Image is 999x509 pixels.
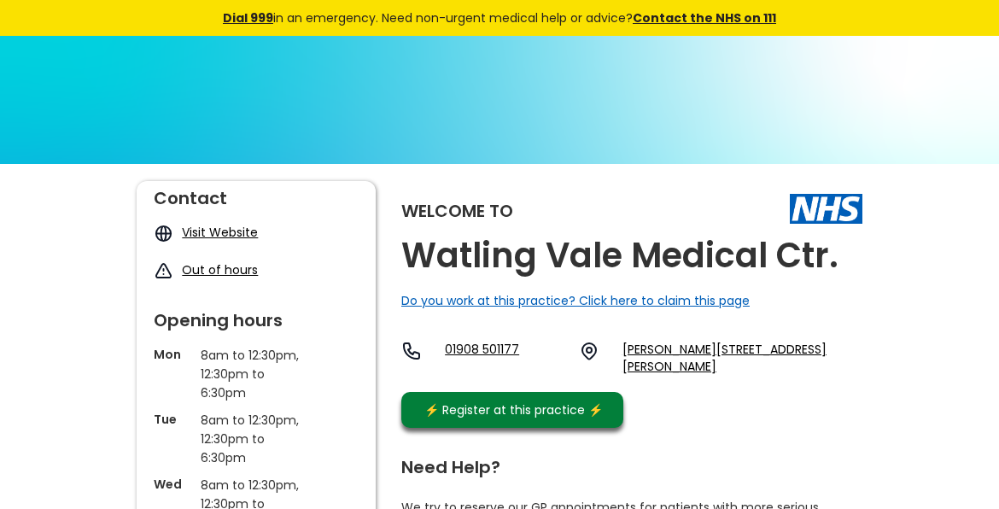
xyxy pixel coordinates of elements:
[182,224,258,241] a: Visit Website
[154,261,173,281] img: exclamation icon
[622,341,862,375] a: [PERSON_NAME][STREET_ADDRESS][PERSON_NAME]
[401,392,623,428] a: ⚡️ Register at this practice ⚡️
[415,401,611,419] div: ⚡️ Register at this practice ⚡️
[445,341,565,375] a: 01908 501177
[154,303,359,329] div: Opening hours
[201,411,312,467] p: 8am to 12:30pm, 12:30pm to 6:30pm
[401,202,513,219] div: Welcome to
[401,450,845,476] div: Need Help?
[790,194,862,223] img: The NHS logo
[154,224,173,243] img: globe icon
[633,9,776,26] a: Contact the NHS on 111
[182,261,258,278] a: Out of hours
[201,346,312,402] p: 8am to 12:30pm, 12:30pm to 6:30pm
[154,181,359,207] div: Contact
[579,341,599,361] img: practice location icon
[401,237,838,275] h2: Watling Vale Medical Ctr.
[154,411,192,428] p: Tue
[223,9,273,26] a: Dial 999
[154,346,192,363] p: Mon
[401,292,750,309] a: Do you work at this practice? Click here to claim this page
[107,9,892,27] div: in an emergency. Need non-urgent medical help or advice?
[401,341,422,361] img: telephone icon
[154,476,192,493] p: Wed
